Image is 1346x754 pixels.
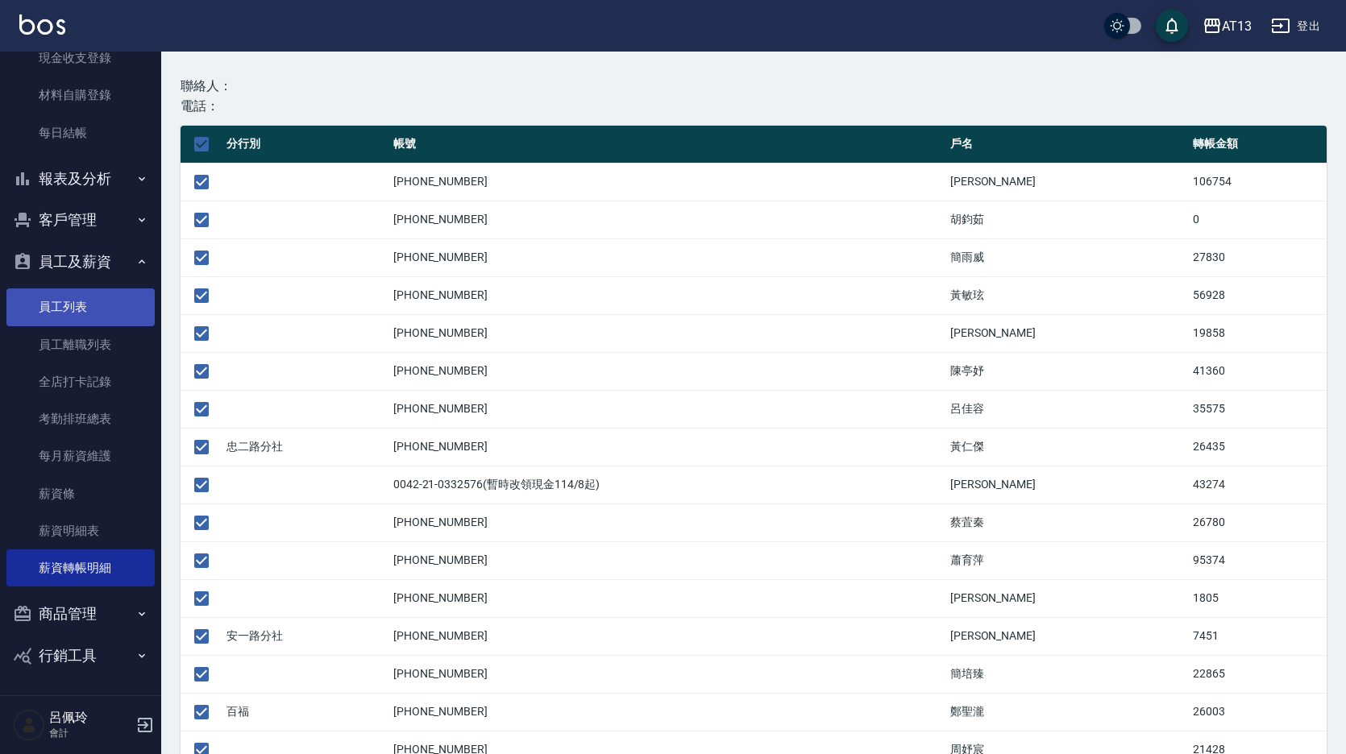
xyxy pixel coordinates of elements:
a: 全店打卡記錄 [6,363,155,400]
td: [PHONE_NUMBER] [389,201,946,238]
img: Person [13,709,45,741]
td: [PHONE_NUMBER] [389,617,946,655]
div: 聯絡人： [181,76,658,96]
td: 26435 [1189,428,1327,466]
td: [PHONE_NUMBER] [389,352,946,390]
th: 戶名 [946,126,1190,164]
td: 22865 [1189,655,1327,693]
td: 呂佳容 [946,390,1190,428]
td: [PHONE_NUMBER] [389,503,946,541]
td: 黃仁傑 [946,428,1190,466]
td: [PHONE_NUMBER] [389,276,946,314]
button: 員工及薪資 [6,241,155,283]
td: [PHONE_NUMBER] [389,428,946,466]
td: 簡培臻 [946,655,1190,693]
td: 56928 [1189,276,1327,314]
td: 0 [1189,201,1327,238]
p: 會計 [49,726,131,740]
td: 鄭聖瀧 [946,693,1190,731]
a: 員工離職列表 [6,326,155,363]
td: 7451 [1189,617,1327,655]
td: 安一路分社 [222,617,389,655]
td: 忠二路分社 [222,428,389,466]
a: 薪資明細表 [6,512,155,549]
td: [PHONE_NUMBER] [389,390,946,428]
td: 陳亭妤 [946,352,1190,390]
button: 行銷工具 [6,635,155,677]
td: 35575 [1189,390,1327,428]
a: 每日結帳 [6,114,155,151]
a: 考勤排班總表 [6,400,155,437]
button: AT13 [1196,10,1258,43]
button: 商品管理 [6,593,155,635]
button: 登出 [1265,11,1327,41]
h5: 呂佩玲 [49,710,131,726]
td: 106754 [1189,163,1327,201]
td: [PERSON_NAME] [946,314,1190,352]
th: 帳號 [389,126,946,164]
td: [PHONE_NUMBER] [389,655,946,693]
td: [PHONE_NUMBER] [389,693,946,731]
td: [PERSON_NAME] [946,466,1190,503]
td: 43274 [1189,466,1327,503]
td: 19858 [1189,314,1327,352]
td: 95374 [1189,541,1327,579]
td: 蔡萓秦 [946,503,1190,541]
td: [PHONE_NUMBER] [389,314,946,352]
td: [PHONE_NUMBER] [389,163,946,201]
div: AT13 [1222,16,1252,36]
a: 材料自購登錄 [6,77,155,114]
td: [PHONE_NUMBER] [389,541,946,579]
td: 0042-21-0332576(暫時改領現金114/8起) [389,466,946,503]
th: 轉帳金額 [1189,126,1327,164]
td: 41360 [1189,352,1327,390]
td: [PHONE_NUMBER] [389,579,946,617]
td: 簡雨威 [946,238,1190,276]
td: 胡鈞茹 [946,201,1190,238]
a: 每月薪資維護 [6,437,155,474]
td: 27830 [1189,238,1327,276]
div: 電話： [181,96,658,116]
td: [PERSON_NAME] [946,579,1190,617]
td: [PHONE_NUMBER] [389,238,946,276]
button: 客戶管理 [6,199,155,241]
th: 分行別 [222,126,389,164]
td: 1805 [1189,579,1327,617]
td: [PERSON_NAME] [946,163,1190,201]
button: save [1156,10,1188,42]
td: 黃敏玹 [946,276,1190,314]
a: 員工列表 [6,288,155,325]
a: 薪資轉帳明細 [6,549,155,586]
td: 26780 [1189,503,1327,541]
td: 蕭育萍 [946,541,1190,579]
a: 薪資條 [6,475,155,512]
td: 百福 [222,693,389,731]
td: [PERSON_NAME] [946,617,1190,655]
td: 26003 [1189,693,1327,731]
button: 報表及分析 [6,158,155,200]
a: 現金收支登錄 [6,39,155,77]
img: Logo [19,14,65,35]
